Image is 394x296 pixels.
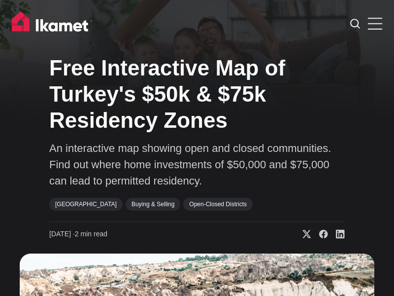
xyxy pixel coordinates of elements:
[311,229,328,239] a: Share on Facebook
[49,198,123,211] a: [GEOGRAPHIC_DATA]
[12,11,93,36] img: Ikamet home
[49,140,345,189] p: An interactive map showing open and closed communities. Find out where home investments of $50,00...
[49,55,345,133] h1: Free Interactive Map of Turkey's $50k & $75k Residency Zones
[49,230,75,238] span: [DATE] ∙
[126,198,180,211] a: Buying & Selling
[328,229,345,239] a: Share on Linkedin
[295,229,311,239] a: Share on X
[183,198,253,211] a: Open-Closed Districts
[49,229,107,239] time: 2 min read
